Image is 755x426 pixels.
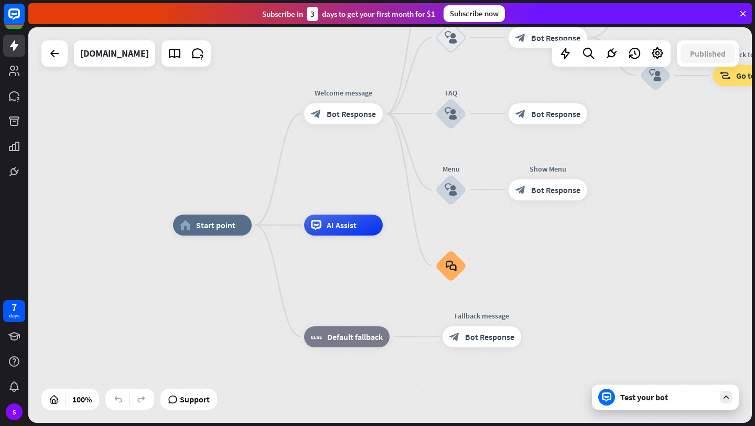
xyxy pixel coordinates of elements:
[620,392,715,402] div: Test your bot
[515,109,526,119] i: block_bot_response
[196,220,235,230] span: Start point
[465,332,514,342] span: Bot Response
[531,33,580,43] span: Bot Response
[311,332,322,342] i: block_fallback
[445,184,457,196] i: block_user_input
[720,70,731,81] i: block_goto
[449,332,460,342] i: block_bot_response
[9,312,19,319] div: days
[445,31,457,44] i: block_user_input
[296,88,391,98] div: Welcome message
[445,108,457,120] i: block_user_input
[327,109,376,119] span: Bot Response
[419,88,482,98] div: FAQ
[3,300,25,322] a: 7 days
[180,220,191,230] i: home_2
[327,220,357,230] span: AI Assist
[6,403,23,420] div: S
[419,164,482,174] div: Menu
[12,303,17,312] div: 7
[311,109,321,119] i: block_bot_response
[307,7,318,21] div: 3
[8,4,40,36] button: Open LiveChat chat widget
[531,109,580,119] span: Bot Response
[180,391,210,408] span: Support
[515,33,526,43] i: block_bot_response
[446,260,457,272] i: block_faq
[435,311,529,321] div: Fallback message
[501,164,595,174] div: Show Menu
[681,44,735,63] button: Published
[69,391,95,408] div: 100%
[649,69,662,82] i: block_user_input
[531,185,580,195] span: Bot Response
[80,40,149,67] div: webnotics.org
[327,332,383,342] span: Default fallback
[262,7,435,21] div: Subscribe in days to get your first month for $1
[444,5,505,22] div: Subscribe now
[515,185,526,195] i: block_bot_response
